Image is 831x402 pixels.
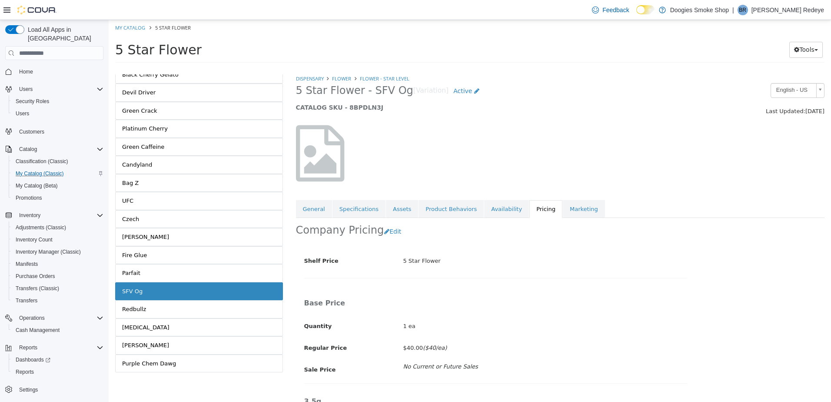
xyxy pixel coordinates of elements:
[662,64,704,77] span: English - US
[2,65,107,78] button: Home
[739,5,746,15] span: BR
[9,246,107,258] button: Inventory Manager (Classic)
[19,146,37,153] span: Catalog
[9,180,107,192] button: My Catalog (Beta)
[13,195,30,204] div: Czech
[12,271,59,281] a: Purchase Orders
[24,25,103,43] span: Load All Apps in [GEOGRAPHIC_DATA]
[12,325,103,335] span: Cash Management
[314,325,338,331] em: ($40/ea)
[12,222,70,233] a: Adjustments (Classic)
[9,107,107,120] button: Users
[12,193,46,203] a: Promotions
[9,95,107,107] button: Security Roles
[12,367,37,377] a: Reports
[13,339,67,348] div: Purple Chem Dawg
[16,313,48,323] button: Operations
[16,224,66,231] span: Adjustments (Classic)
[12,283,63,294] a: Transfers (Classic)
[9,192,107,204] button: Promotions
[9,366,107,378] button: Reports
[19,344,37,351] span: Reports
[12,247,84,257] a: Inventory Manager (Classic)
[17,6,57,14] img: Cova
[275,204,297,220] button: Edit
[16,285,59,292] span: Transfers (Classic)
[9,282,107,295] button: Transfers (Classic)
[657,88,697,94] span: Last Updated:
[16,144,103,154] span: Catalog
[9,295,107,307] button: Transfers
[16,127,48,137] a: Customers
[187,55,215,62] a: Dispensary
[16,67,37,77] a: Home
[636,14,637,15] span: Dark Mode
[12,271,103,281] span: Purchase Orders
[13,213,60,221] div: [PERSON_NAME]
[16,210,103,221] span: Inventory
[223,55,243,62] a: Flower
[12,259,103,269] span: Manifests
[12,355,103,365] span: Dashboards
[670,5,729,15] p: Doogies Smoke Shop
[12,96,103,107] span: Security Roles
[9,258,107,270] button: Manifests
[294,325,314,331] span: $40.00
[732,5,734,15] p: |
[19,128,44,135] span: Customers
[47,4,82,11] span: 5 Star Flower
[12,156,72,167] a: Classification (Classic)
[187,84,581,91] h5: CATALOG SKU - 8BPDLN3J
[13,87,49,95] div: Green Crack
[454,180,496,198] a: Marketing
[9,354,107,366] a: Dashboards
[13,68,47,77] div: Devil Driver
[294,238,332,244] span: 5 Star Flower
[12,156,103,167] span: Classification (Classic)
[19,386,38,393] span: Settings
[12,168,103,179] span: My Catalog (Classic)
[2,125,107,137] button: Customers
[13,159,30,167] div: Bag Z
[196,325,238,331] span: Regular Price
[12,168,67,179] a: My Catalog (Classic)
[681,22,714,38] button: Tools
[12,283,103,294] span: Transfers (Classic)
[697,88,716,94] span: [DATE]
[16,66,103,77] span: Home
[16,385,41,395] a: Settings
[602,6,629,14] span: Feedback
[12,234,56,245] a: Inventory Count
[288,299,585,314] div: 1 ea
[12,181,103,191] span: My Catalog (Beta)
[16,236,53,243] span: Inventory Count
[196,238,230,244] span: Shelf Price
[13,285,37,294] div: Redbullz
[19,86,33,93] span: Users
[345,67,363,74] span: Active
[12,193,103,203] span: Promotions
[9,221,107,234] button: Adjustments (Classic)
[16,84,103,94] span: Users
[251,55,301,62] a: Flower - Star Level
[16,273,55,280] span: Purchase Orders
[16,297,37,304] span: Transfers
[19,68,33,75] span: Home
[12,295,103,306] span: Transfers
[16,182,58,189] span: My Catalog (Beta)
[187,64,305,77] span: 5 Star Flower - SFV Og
[2,209,107,221] button: Inventory
[12,367,103,377] span: Reports
[16,368,34,375] span: Reports
[187,204,276,217] h2: Company Pricing
[19,212,40,219] span: Inventory
[13,321,60,330] div: [PERSON_NAME]
[189,377,585,386] h4: 3.5g
[16,144,40,154] button: Catalog
[12,325,63,335] a: Cash Management
[13,50,70,59] div: Black Cherry Gelato
[12,295,41,306] a: Transfers
[2,83,107,95] button: Users
[9,155,107,167] button: Classification (Classic)
[12,222,103,233] span: Adjustments (Classic)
